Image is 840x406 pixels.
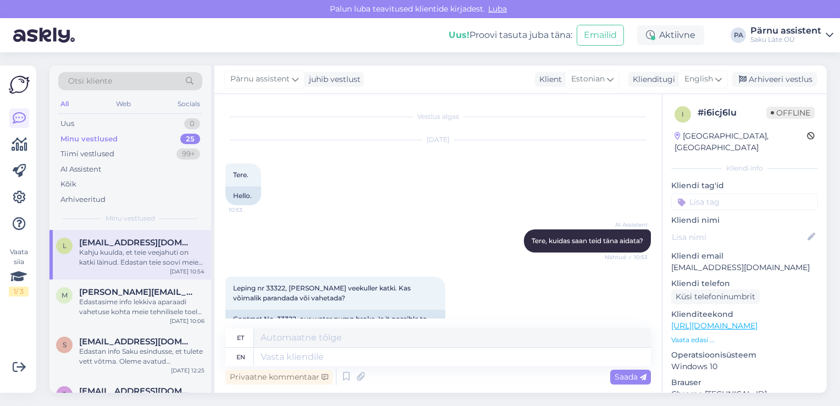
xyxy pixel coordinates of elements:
span: Minu vestlused [106,213,155,223]
div: [DATE] 12:25 [171,366,205,375]
span: Tere. [233,171,248,179]
div: Minu vestlused [60,134,118,145]
div: Kliendi info [671,163,818,173]
span: i [682,110,684,118]
p: Kliendi nimi [671,215,818,226]
div: Arhiveeritud [60,194,106,205]
input: Lisa tag [671,194,818,210]
span: Tere, kuidas saan teid täna aidata? [532,237,643,245]
img: Askly Logo [9,74,30,95]
span: Luba [485,4,510,14]
span: Saada [615,372,646,382]
div: AI Assistent [60,164,101,175]
div: juhib vestlust [305,74,361,85]
p: Kliendi email [671,250,818,262]
span: m [62,291,68,299]
div: Proovi tasuta juba täna: [449,29,572,42]
span: s [63,341,67,349]
div: Edastasime info lekkiva aparaadi vahetuse kohta meie tehnilisele toele, kes võtab Teiega ühendust... [79,297,205,317]
div: Arhiveeri vestlus [732,72,817,87]
span: Nähtud ✓ 10:53 [605,253,648,261]
div: Uus [60,118,74,129]
div: Edastan info Saku esindusse, et tulete vett võtma. Oleme avatud [PERSON_NAME] viieni. [79,347,205,366]
div: Privaatne kommentaar [225,370,333,385]
div: Saku Läte OÜ [750,35,821,44]
div: Aktiivne [637,25,704,45]
button: Emailid [577,25,624,46]
div: Küsi telefoninumbrit [671,289,760,304]
div: et [237,328,244,347]
div: 99+ [176,149,200,160]
p: [EMAIL_ADDRESS][DOMAIN_NAME] [671,262,818,273]
p: Brauser [671,377,818,388]
div: # i6icj6lu [698,106,766,119]
span: AI Assistent [606,221,648,229]
a: [URL][DOMAIN_NAME] [671,321,758,331]
div: Contract No. 33322, our water pump broke. Is it possible to repair or replace it? [225,310,445,338]
div: [DATE] 10:06 [170,317,205,325]
div: Vaata siia [9,247,29,297]
p: Chrome [TECHNICAL_ID] [671,388,818,400]
p: Klienditeekond [671,309,818,320]
span: Leping nr 33322, [PERSON_NAME] veekuller katki. Kas võimalik parandada või vahetada? [233,284,412,302]
span: j [63,390,66,398]
div: 0 [184,118,200,129]
div: Tiimi vestlused [60,149,114,160]
a: Pärnu assistentSaku Läte OÜ [750,26,833,44]
input: Lisa nimi [672,231,805,243]
div: PA [731,28,746,43]
div: Socials [175,97,202,111]
p: Kliendi tag'id [671,180,818,191]
span: l [63,242,67,250]
div: Web [114,97,133,111]
div: en [236,348,245,366]
div: All [58,97,71,111]
div: Vestlus algas [225,112,651,122]
p: Kliendi telefon [671,278,818,289]
div: Klient [535,74,562,85]
p: Windows 10 [671,361,818,372]
span: marek@bestit.ee [79,287,194,297]
div: [DATE] [225,135,651,145]
span: Pärnu assistent [230,73,290,85]
div: 1 / 3 [9,287,29,297]
div: Klienditugi [628,74,675,85]
span: Otsi kliente [68,75,112,87]
span: English [684,73,713,85]
span: Offline [766,107,815,119]
div: [GEOGRAPHIC_DATA], [GEOGRAPHIC_DATA] [675,130,807,153]
span: janek.leer@carstadt.ee [79,386,194,396]
div: Hello. [225,186,261,205]
div: Kõik [60,179,76,190]
div: Kahju kuulda, et teie veejahuti on katki läinud. Edastan teie soovi meie tehnilisele [PERSON_NAME... [79,248,205,267]
span: 10:53 [229,206,270,214]
span: ladu@agio.ee [79,238,194,248]
div: 25 [180,134,200,145]
div: [DATE] 10:54 [170,267,205,276]
span: signe.orav@gmail.com [79,337,194,347]
p: Operatsioonisüsteem [671,349,818,361]
p: Vaata edasi ... [671,335,818,345]
b: Uus! [449,30,469,40]
span: Estonian [571,73,605,85]
div: Pärnu assistent [750,26,821,35]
